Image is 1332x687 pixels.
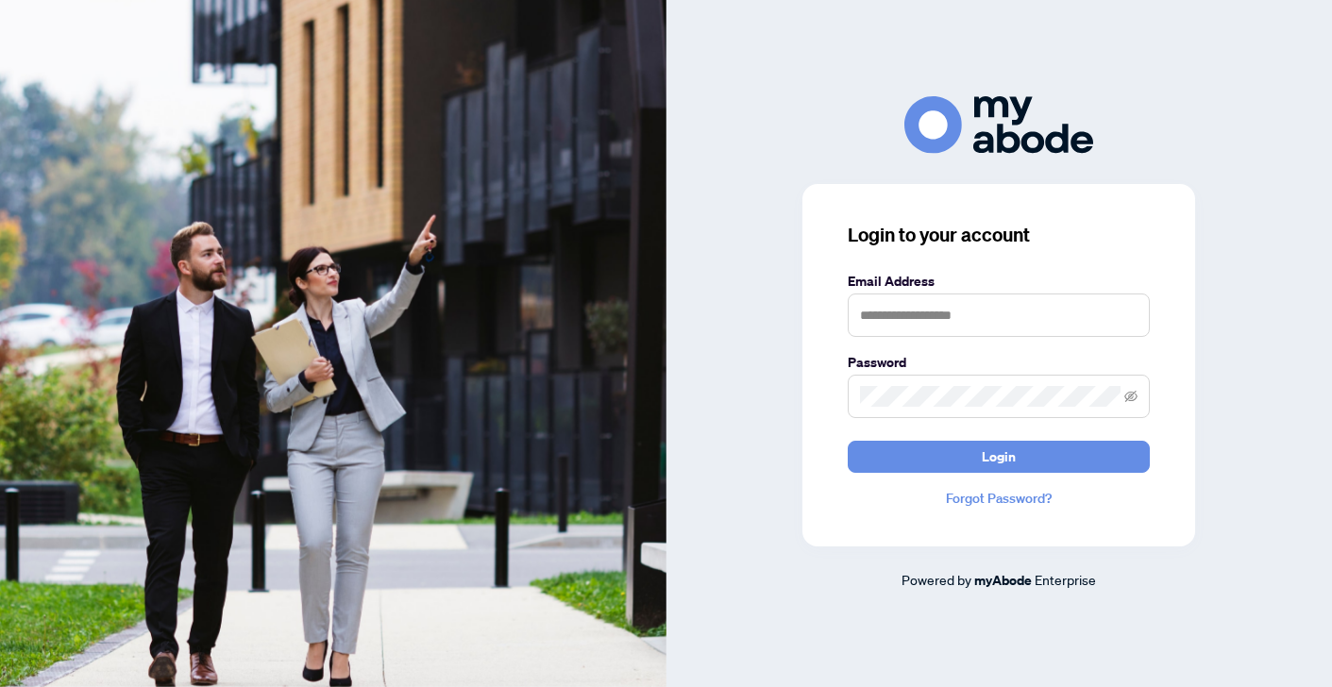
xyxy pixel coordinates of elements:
h3: Login to your account [848,222,1150,248]
a: Forgot Password? [848,488,1150,509]
img: ma-logo [904,96,1093,154]
button: Login [848,441,1150,473]
span: Enterprise [1035,571,1096,588]
label: Password [848,352,1150,373]
a: myAbode [974,570,1032,591]
span: Login [982,442,1016,472]
span: Powered by [902,571,971,588]
span: eye-invisible [1124,390,1138,403]
label: Email Address [848,271,1150,292]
